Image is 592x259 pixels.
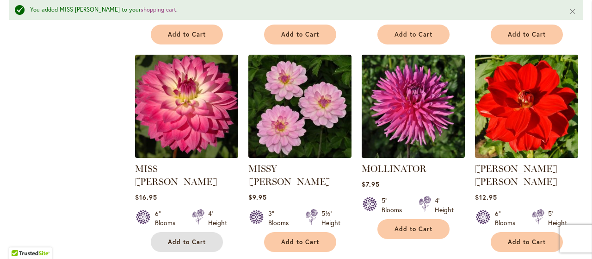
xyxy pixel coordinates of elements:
button: Add to Cart [491,25,563,44]
span: Add to Cart [281,238,319,246]
a: MOLLY ANN [475,151,578,160]
span: $9.95 [248,193,267,202]
button: Add to Cart [264,232,336,252]
div: 5½' Height [321,209,340,227]
button: Add to Cart [491,232,563,252]
a: [PERSON_NAME] [PERSON_NAME] [475,163,557,187]
a: MISS [PERSON_NAME] [135,163,217,187]
div: 4' Height [208,209,227,227]
a: shopping cart [141,6,176,13]
a: MOLLINATOR [362,163,426,174]
span: Add to Cart [395,225,432,233]
span: Add to Cart [281,31,319,38]
div: 5' Height [548,209,567,227]
span: $16.95 [135,193,157,202]
img: MISS DELILAH [135,55,238,158]
span: Add to Cart [508,31,546,38]
span: Add to Cart [168,238,206,246]
button: Add to Cart [377,219,450,239]
span: $7.95 [362,180,380,189]
div: 6" Blooms [155,209,181,227]
button: Add to Cart [151,232,223,252]
span: Add to Cart [395,31,432,38]
button: Add to Cart [264,25,336,44]
span: Add to Cart [508,238,546,246]
a: MISS DELILAH [135,151,238,160]
img: MISSY SUE [248,55,351,158]
iframe: Launch Accessibility Center [7,226,33,252]
img: MOLLY ANN [475,55,578,158]
div: 3" Blooms [268,209,294,227]
a: MISSY SUE [248,151,351,160]
div: You added MISS [PERSON_NAME] to your . [30,6,555,14]
button: Add to Cart [151,25,223,44]
button: Add to Cart [377,25,450,44]
div: 4' Height [435,196,454,215]
div: 5" Blooms [382,196,407,215]
span: Add to Cart [168,31,206,38]
a: MOLLINATOR [362,151,465,160]
img: MOLLINATOR [362,55,465,158]
a: MISSY [PERSON_NAME] [248,163,331,187]
span: $12.95 [475,193,497,202]
div: 6" Blooms [495,209,521,227]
